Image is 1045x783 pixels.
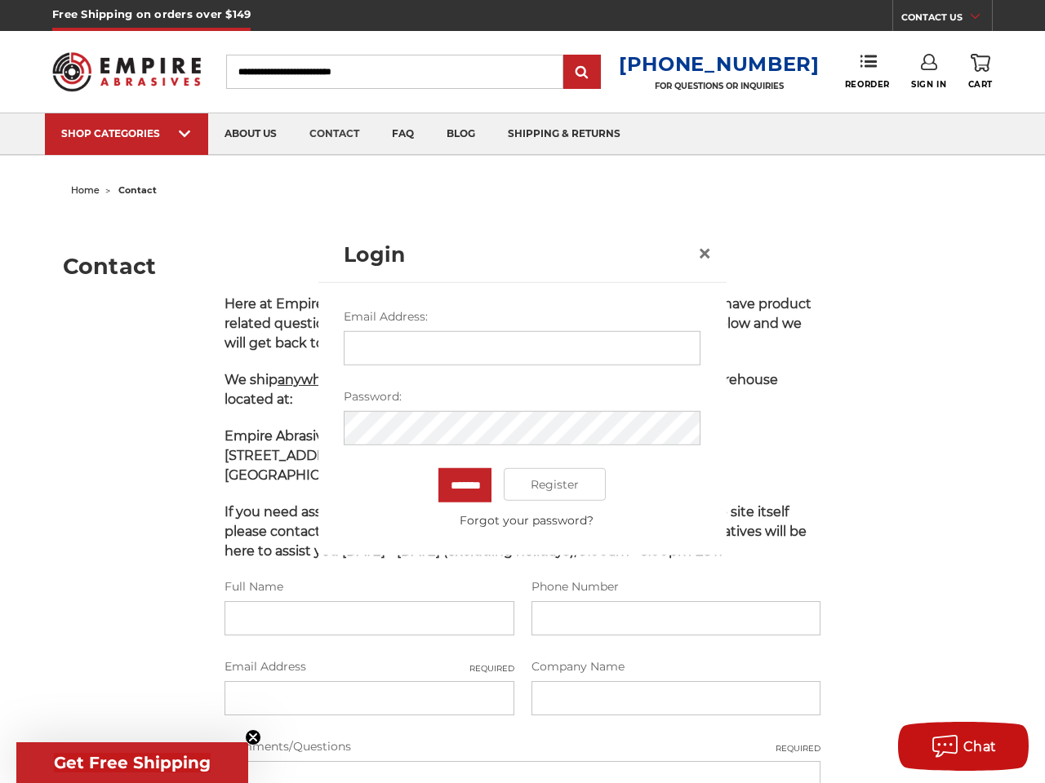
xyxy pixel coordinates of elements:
[225,428,338,444] span: Empire Abrasives
[491,113,637,155] a: shipping & returns
[225,296,812,351] span: Here at Empire Abrasives customer service is our number one priority. If you have product related...
[898,722,1029,771] button: Chat
[225,448,511,483] strong: [STREET_ADDRESS][PERSON_NAME] [GEOGRAPHIC_DATA], [GEOGRAPHIC_DATA]
[968,79,993,90] span: Cart
[71,184,100,196] a: home
[619,81,820,91] p: FOR QUESTIONS OR INQUIRIES
[293,113,376,155] a: contact
[61,127,192,139] div: SHOP CATEGORIES
[118,184,157,196] span: contact
[345,240,692,271] h2: Login
[345,388,701,405] label: Password:
[225,372,778,407] span: We ship in the [GEOGRAPHIC_DATA] from our main distribution warehouse located at:
[225,658,514,675] label: Email Address
[63,255,983,277] h1: Contact
[968,54,993,90] a: Cart
[376,113,430,155] a: faq
[619,52,820,76] a: [PHONE_NUMBER]
[245,729,261,745] button: Close teaser
[345,308,701,325] label: Email Address:
[698,237,713,268] span: ×
[225,738,820,755] label: Comments/Questions
[901,8,992,31] a: CONTACT US
[54,753,211,772] span: Get Free Shipping
[531,578,821,595] label: Phone Number
[469,662,514,675] small: Required
[16,742,248,783] div: Get Free ShippingClose teaser
[225,504,807,559] span: If you need assistance with placing your order or are having an issue with the site itself please...
[776,742,820,754] small: Required
[845,54,890,89] a: Reorder
[430,113,491,155] a: blog
[692,240,718,266] a: Close
[505,468,607,501] a: Register
[208,113,293,155] a: about us
[353,512,700,529] a: Forgot your password?
[531,658,821,675] label: Company Name
[845,79,890,90] span: Reorder
[52,42,201,100] img: Empire Abrasives
[911,79,946,90] span: Sign In
[963,739,997,754] span: Chat
[278,372,343,387] span: anywhere
[225,578,514,595] label: Full Name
